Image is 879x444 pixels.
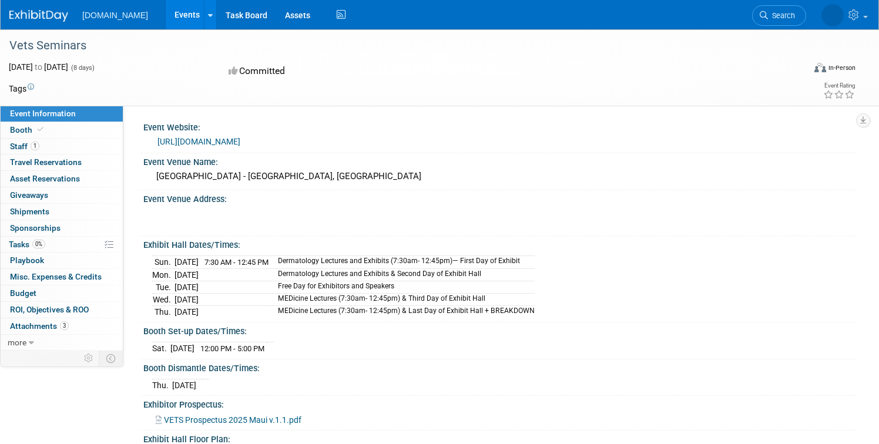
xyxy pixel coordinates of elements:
[70,64,95,72] span: (8 days)
[31,142,39,150] span: 1
[10,207,49,216] span: Shipments
[828,63,855,72] div: In-Person
[271,256,535,269] td: Dermatology Lectures and Exhibits (7:30am- 12:45pm)— First Day of Exhibit
[814,63,826,72] img: Format-Inperson.png
[99,351,123,366] td: Toggle Event Tabs
[1,253,123,268] a: Playbook
[821,4,844,26] img: David Han
[200,344,264,353] span: 12:00 PM - 5:00 PM
[1,187,123,203] a: Giveaways
[768,11,795,20] span: Search
[1,106,123,122] a: Event Information
[164,415,301,425] span: VETS Prospectus 2025 Maui v.1.1.pdf
[175,281,199,293] td: [DATE]
[10,272,102,281] span: Misc. Expenses & Credits
[157,137,240,146] a: [URL][DOMAIN_NAME]
[143,236,855,251] div: Exhibit Hall Dates/Times:
[8,338,26,347] span: more
[5,35,783,56] div: Vets Seminars
[1,204,123,220] a: Shipments
[10,109,76,118] span: Event Information
[225,61,495,82] div: Committed
[1,139,123,154] a: Staff1
[10,288,36,298] span: Budget
[10,174,80,183] span: Asset Reservations
[143,190,855,205] div: Event Venue Address:
[175,305,199,318] td: [DATE]
[10,223,61,233] span: Sponsorships
[143,322,855,337] div: Booth Set-up Dates/Times:
[10,321,69,331] span: Attachments
[9,240,45,249] span: Tasks
[152,293,175,305] td: Wed.
[170,342,194,355] td: [DATE]
[10,190,48,200] span: Giveaways
[143,153,855,168] div: Event Venue Name:
[152,379,172,392] td: Thu.
[152,268,175,281] td: Mon.
[271,281,535,293] td: Free Day for Exhibitors and Speakers
[60,321,69,330] span: 3
[10,255,44,265] span: Playbook
[9,83,34,95] td: Tags
[152,342,170,355] td: Sat.
[79,351,99,366] td: Personalize Event Tab Strip
[172,379,196,392] td: [DATE]
[1,220,123,236] a: Sponsorships
[9,10,68,22] img: ExhibitDay
[156,415,301,425] a: VETS Prospectus 2025 Maui v.1.1.pdf
[9,62,68,72] span: [DATE] [DATE]
[10,125,46,134] span: Booth
[1,269,123,285] a: Misc. Expenses & Credits
[271,268,535,281] td: Dermatology Lectures and Exhibits & Second Day of Exhibit Hall
[152,256,175,269] td: Sun.
[175,256,199,269] td: [DATE]
[1,154,123,170] a: Travel Reservations
[823,83,855,89] div: Event Rating
[1,318,123,334] a: Attachments3
[143,359,855,374] div: Booth Dismantle Dates/Times:
[1,237,123,253] a: Tasks0%
[271,293,535,305] td: MEDicine Lectures (7:30am- 12:45pm) & Third Day of Exhibit Hall
[152,167,847,186] div: [GEOGRAPHIC_DATA] - [GEOGRAPHIC_DATA], [GEOGRAPHIC_DATA]
[38,126,43,133] i: Booth reservation complete
[271,305,535,318] td: MEDicine Lectures (7:30am- 12:45pm) & Last Day of Exhibit Hall + BREAKDOWN
[1,285,123,301] a: Budget
[175,293,199,305] td: [DATE]
[152,305,175,318] td: Thu.
[143,119,855,133] div: Event Website:
[1,171,123,187] a: Asset Reservations
[175,268,199,281] td: [DATE]
[143,396,855,411] div: Exhibitor Prospectus:
[33,62,44,72] span: to
[1,335,123,351] a: more
[10,157,82,167] span: Travel Reservations
[10,305,89,314] span: ROI, Objectives & ROO
[1,122,123,138] a: Booth
[752,5,806,26] a: Search
[729,61,855,79] div: Event Format
[82,11,148,20] span: [DOMAIN_NAME]
[1,302,123,318] a: ROI, Objectives & ROO
[32,240,45,248] span: 0%
[10,142,39,151] span: Staff
[152,281,175,293] td: Tue.
[204,258,269,267] span: 7:30 AM - 12:45 PM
